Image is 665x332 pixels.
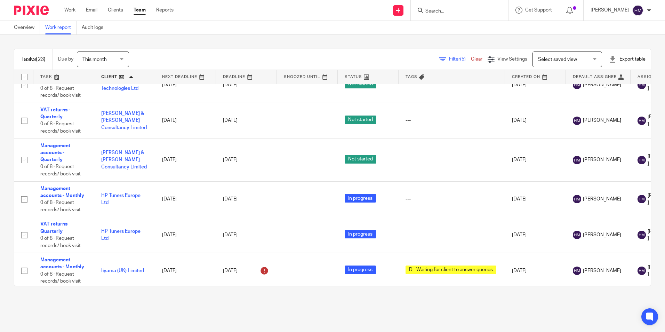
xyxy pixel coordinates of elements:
a: Digital Media Technologies Ltd [101,79,138,91]
span: 0 of 8 · Request records/ book visit [40,122,81,134]
img: svg%3E [632,5,643,16]
p: Due by [58,56,73,63]
a: Clear [471,57,482,62]
a: Audit logs [82,21,109,34]
td: [DATE] [155,67,216,103]
span: Not started [345,116,376,124]
span: In progress [345,194,376,203]
span: Tags [406,75,417,79]
span: In progress [345,266,376,274]
span: (5) [460,57,466,62]
span: Not started [345,155,376,164]
span: Get Support [525,8,552,13]
td: [DATE] [505,103,566,139]
td: [DATE] [505,253,566,289]
img: svg%3E [638,81,646,89]
span: D - Waiting for client to answer queries [406,266,496,274]
a: Overview [14,21,40,34]
td: [DATE] [505,181,566,217]
span: In progress [345,230,376,238]
a: Clients [108,7,123,14]
span: 0 of 8 · Request records/ book visit [40,165,81,177]
div: [DATE] [223,231,270,238]
div: [DATE] [223,117,270,124]
div: --- [406,117,498,124]
td: [DATE] [155,103,216,139]
div: Export table [609,56,646,63]
td: [DATE] [155,181,216,217]
img: svg%3E [573,156,581,164]
img: svg%3E [638,117,646,125]
a: Management accounts - Monthly [40,258,84,269]
h1: Tasks [21,56,46,63]
span: Select saved view [538,57,577,62]
span: [PERSON_NAME] [583,196,621,203]
img: svg%3E [573,81,581,89]
div: [DATE] [223,156,270,163]
span: [PERSON_NAME] [583,156,621,163]
div: [DATE] [223,196,270,203]
div: --- [406,196,498,203]
a: Work report [45,21,77,34]
div: --- [406,231,498,238]
a: Reports [156,7,174,14]
input: Search [425,8,487,15]
a: VAT returns - Quarterly [40,222,70,234]
span: 0 of 8 · Request records/ book visit [40,86,81,98]
span: (23) [36,56,46,62]
span: 0 of 8 · Request records/ book visit [40,236,81,248]
td: [DATE] [155,253,216,289]
td: [DATE] [505,67,566,103]
div: --- [406,81,498,88]
a: [PERSON_NAME] & [PERSON_NAME] Consultancy Limited [101,111,147,130]
a: HP Tuners Europe Ltd [101,193,141,205]
span: 0 of 8 · Request records/ book visit [40,272,81,284]
img: svg%3E [573,231,581,239]
a: VAT returns - Quarterly [40,108,70,119]
span: [PERSON_NAME] [583,231,621,238]
span: [PERSON_NAME] [583,81,621,88]
img: svg%3E [573,267,581,275]
a: HP Tuners Europe Ltd [101,229,141,241]
p: [PERSON_NAME] [591,7,629,14]
span: [PERSON_NAME] [583,267,621,274]
img: svg%3E [638,267,646,275]
div: [DATE] [223,81,270,88]
span: Not started [345,80,376,88]
img: svg%3E [573,195,581,203]
a: Management accounts - Monthly [40,186,84,198]
a: Team [134,7,146,14]
img: svg%3E [638,231,646,239]
td: [DATE] [505,217,566,253]
span: 0 of 8 · Request records/ book visit [40,200,81,212]
a: Work [64,7,75,14]
img: svg%3E [638,156,646,164]
a: Email [86,7,97,14]
div: [DATE] [223,265,270,276]
a: Management accounts - Quarterly [40,143,70,163]
span: [PERSON_NAME] [583,117,621,124]
td: [DATE] [155,217,216,253]
span: This month [82,57,107,62]
td: [DATE] [505,139,566,181]
img: svg%3E [573,117,581,125]
span: View Settings [497,57,527,62]
img: svg%3E [638,195,646,203]
td: [DATE] [155,139,216,181]
img: Pixie [14,6,49,15]
a: Iiyama (UK) Limited [101,268,144,273]
div: --- [406,156,498,163]
a: [PERSON_NAME] & [PERSON_NAME] Consultancy Limited [101,150,147,169]
span: Filter [449,57,471,62]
